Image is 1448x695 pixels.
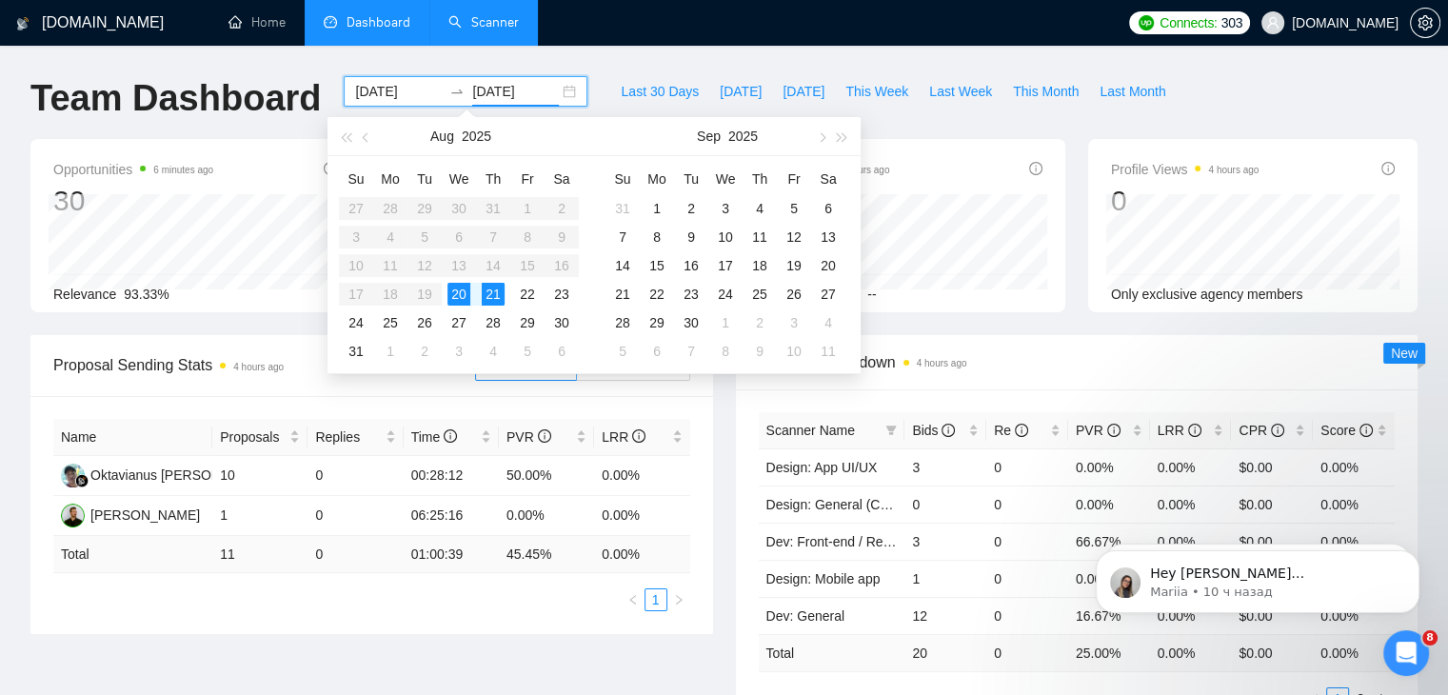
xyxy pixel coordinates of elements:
button: [DATE] [709,76,772,107]
a: setting [1410,15,1440,30]
span: info-circle [1015,424,1028,437]
input: End date [472,81,559,102]
time: 4 hours ago [917,358,967,368]
span: swap-right [449,84,465,99]
div: 27 [817,283,840,306]
div: 31 [345,340,367,363]
a: Design: App UI/UX [766,460,878,475]
td: 2025-09-02 [407,337,442,366]
td: 45.45 % [499,536,594,573]
td: 12 [904,597,986,634]
td: 0.00% [594,496,689,536]
span: [DATE] [720,81,762,102]
span: Last 30 Days [621,81,699,102]
td: 0 [307,496,403,536]
td: 2025-09-12 [777,223,811,251]
td: 0.00% [594,456,689,496]
th: Sa [545,164,579,194]
span: New [1391,346,1418,361]
div: 25 [379,311,402,334]
td: 2025-09-15 [640,251,674,280]
span: user [1266,16,1279,30]
td: 2025-09-17 [708,251,743,280]
a: Dev: Front-end / React / Next.js / WebGL / GSAP [766,534,1057,549]
th: Proposals [212,419,307,456]
span: Replies [315,427,381,447]
td: 0 [307,456,403,496]
th: Replies [307,419,403,456]
td: 2025-08-27 [442,308,476,337]
div: 22 [516,283,539,306]
span: info-circle [1029,162,1042,175]
td: 2025-09-10 [708,223,743,251]
div: 18 [748,254,771,277]
a: RB[PERSON_NAME] [61,506,200,522]
td: 2025-08-30 [545,308,579,337]
span: 303 [1221,12,1242,33]
button: Last Month [1089,76,1176,107]
div: 7 [680,340,703,363]
div: 5 [611,340,634,363]
button: Aug [430,117,454,155]
th: Mo [373,164,407,194]
td: 2025-08-28 [476,308,510,337]
td: 0.00% [1313,448,1395,486]
div: 6 [550,340,573,363]
td: 2025-08-23 [545,280,579,308]
span: 93.33% [124,287,169,302]
span: info-circle [1381,162,1395,175]
td: 2025-09-11 [743,223,777,251]
iframe: Intercom notifications сообщение [1067,510,1448,644]
td: 2025-10-01 [708,308,743,337]
button: right [667,588,690,611]
div: 30 [53,183,213,219]
td: 2025-09-01 [640,194,674,223]
span: Connects: [1160,12,1217,33]
span: info-circle [444,429,457,443]
span: -- [867,287,876,302]
div: 29 [516,311,539,334]
time: 4 hours ago [233,362,284,372]
span: info-circle [632,429,645,443]
span: Scanner Name [766,423,855,438]
td: 2025-09-29 [640,308,674,337]
span: left [627,594,639,606]
td: 20 [904,634,986,671]
td: 2025-08-21 [476,280,510,308]
td: 2025-09-26 [777,280,811,308]
th: Su [339,164,373,194]
button: Last 30 Days [610,76,709,107]
span: LRR [602,429,645,445]
div: 21 [482,283,505,306]
div: 22 [645,283,668,306]
div: 28 [611,311,634,334]
div: 20 [817,254,840,277]
span: PVR [1076,423,1121,438]
th: Fr [777,164,811,194]
th: Tu [407,164,442,194]
img: upwork-logo.png [1139,15,1154,30]
td: 2025-09-30 [674,308,708,337]
td: 2025-09-03 [708,194,743,223]
td: 2025-09-03 [442,337,476,366]
td: Total [53,536,212,573]
th: Mo [640,164,674,194]
td: 2025-09-14 [605,251,640,280]
div: 3 [714,197,737,220]
span: Profile Views [1111,158,1260,181]
button: setting [1410,8,1440,38]
div: 7 [611,226,634,248]
td: 2025-09-27 [811,280,845,308]
td: 2025-08-24 [339,308,373,337]
td: 2025-09-06 [545,337,579,366]
div: 30 [550,311,573,334]
td: 0.00% [1313,486,1395,523]
td: 0.00% [1068,486,1150,523]
div: 14 [611,254,634,277]
span: info-circle [1271,424,1284,437]
td: 2025-09-07 [605,223,640,251]
div: 30 [680,311,703,334]
div: 9 [680,226,703,248]
td: 2025-08-31 [605,194,640,223]
div: 0 [1111,183,1260,219]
